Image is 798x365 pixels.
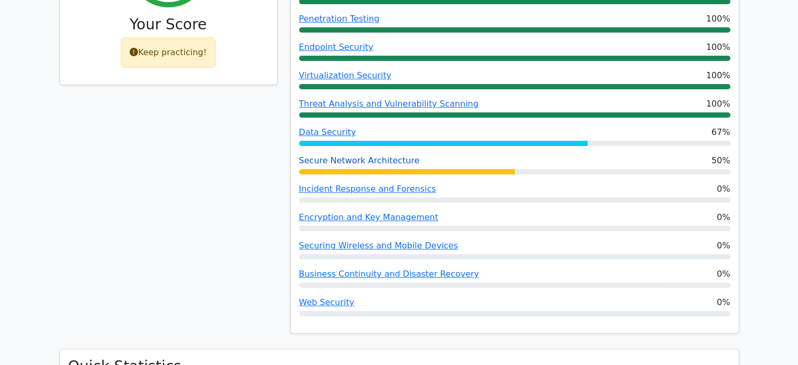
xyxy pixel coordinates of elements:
[299,70,391,80] a: Virtualization Security
[299,297,355,307] a: Web Security
[68,16,269,34] h3: Your Score
[299,269,479,279] a: Business Continuity and Disaster Recovery
[299,155,420,165] a: Secure Network Architecture
[711,126,730,139] span: 67%
[717,239,730,252] span: 0%
[706,41,730,54] span: 100%
[299,42,374,52] a: Endpoint Security
[706,98,730,110] span: 100%
[717,211,730,224] span: 0%
[706,13,730,25] span: 100%
[299,212,439,222] a: Encryption and Key Management
[299,184,436,194] a: Incident Response and Forensics
[121,37,216,68] div: Keep practicing!
[711,154,730,167] span: 50%
[299,127,356,137] a: Data Security
[717,296,730,309] span: 0%
[299,14,380,24] a: Penetration Testing
[299,99,478,109] a: Threat Analysis and Vulnerability Scanning
[717,183,730,195] span: 0%
[299,241,458,251] a: Securing Wireless and Mobile Devices
[717,268,730,280] span: 0%
[706,69,730,82] span: 100%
